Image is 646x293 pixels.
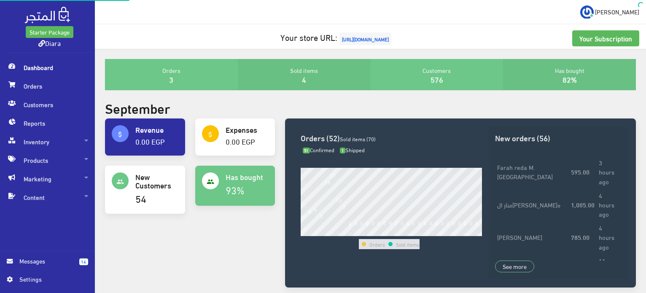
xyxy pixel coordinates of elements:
[207,178,214,185] i: people
[597,188,621,221] td: 4 hours ago
[79,258,88,265] span: 14
[7,188,88,207] span: Content
[571,200,595,209] strong: 1,005.00
[135,134,165,148] a: 0.00 EGP
[340,134,376,144] span: Sold items (70)
[393,230,399,236] div: 16
[135,189,146,207] a: 54
[280,29,393,45] a: Your store URL:[URL][DOMAIN_NAME]
[340,145,365,155] span: Shipped
[135,172,178,189] h4: New Customers
[495,188,569,221] td: منار ال[PERSON_NAME]ه
[572,30,639,46] a: Your Subscription
[301,134,482,142] h3: Orders (52)
[405,230,411,236] div: 18
[495,253,569,286] td: [PERSON_NAME][DEMOGRAPHIC_DATA]
[571,232,589,242] strong: 785.00
[595,6,639,17] span: [PERSON_NAME]
[597,156,621,188] td: 3 hours ago
[7,77,88,95] span: Orders
[7,95,88,114] span: Customers
[451,230,457,236] div: 26
[503,59,636,90] div: Has bought
[116,131,124,138] i: attach_money
[226,172,269,181] h4: Has bought
[226,180,245,199] a: 93%
[302,72,306,86] a: 4
[226,134,255,148] a: 0.00 EGP
[339,32,391,45] span: [URL][DOMAIN_NAME]
[495,134,621,142] h3: New orders (56)
[7,274,88,288] a: Settings
[7,58,88,77] span: Dashboard
[571,167,589,176] strong: 595.00
[7,132,88,151] span: Inventory
[495,261,534,272] a: See more
[303,148,310,154] span: 51
[597,253,621,286] td: 11 hours ago
[303,145,335,155] span: Confirmed
[495,156,569,188] td: Farah reda M. [GEOGRAPHIC_DATA]
[7,114,88,132] span: Reports
[440,230,446,236] div: 24
[26,26,73,38] a: Starter Package
[19,274,81,284] span: Settings
[169,72,173,86] a: 3
[135,125,178,134] h4: Revenue
[474,230,480,236] div: 30
[463,230,468,236] div: 28
[326,230,329,236] div: 4
[495,221,569,254] td: [PERSON_NAME]
[7,169,88,188] span: Marketing
[417,230,423,236] div: 20
[7,256,88,274] a: 14 Messages
[19,256,73,266] span: Messages
[105,100,170,115] h2: September
[349,230,352,236] div: 8
[207,131,214,138] i: attach_money
[580,5,639,19] a: ... [PERSON_NAME]
[597,221,621,254] td: 4 hours ago
[359,230,365,236] div: 10
[238,59,371,90] div: Sold items
[314,230,317,236] div: 2
[226,125,269,134] h4: Expenses
[7,151,88,169] span: Products
[431,72,443,86] a: 576
[116,178,124,185] i: people
[337,230,340,236] div: 6
[369,239,385,249] td: Orders
[396,239,420,249] td: Sold items
[38,37,61,49] a: Diara
[25,7,70,23] img: .
[340,148,345,154] span: 1
[105,59,238,90] div: Orders
[580,5,594,19] img: ...
[563,72,577,86] a: 82%
[382,230,388,236] div: 14
[370,59,503,90] div: Customers
[371,230,377,236] div: 12
[428,230,434,236] div: 22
